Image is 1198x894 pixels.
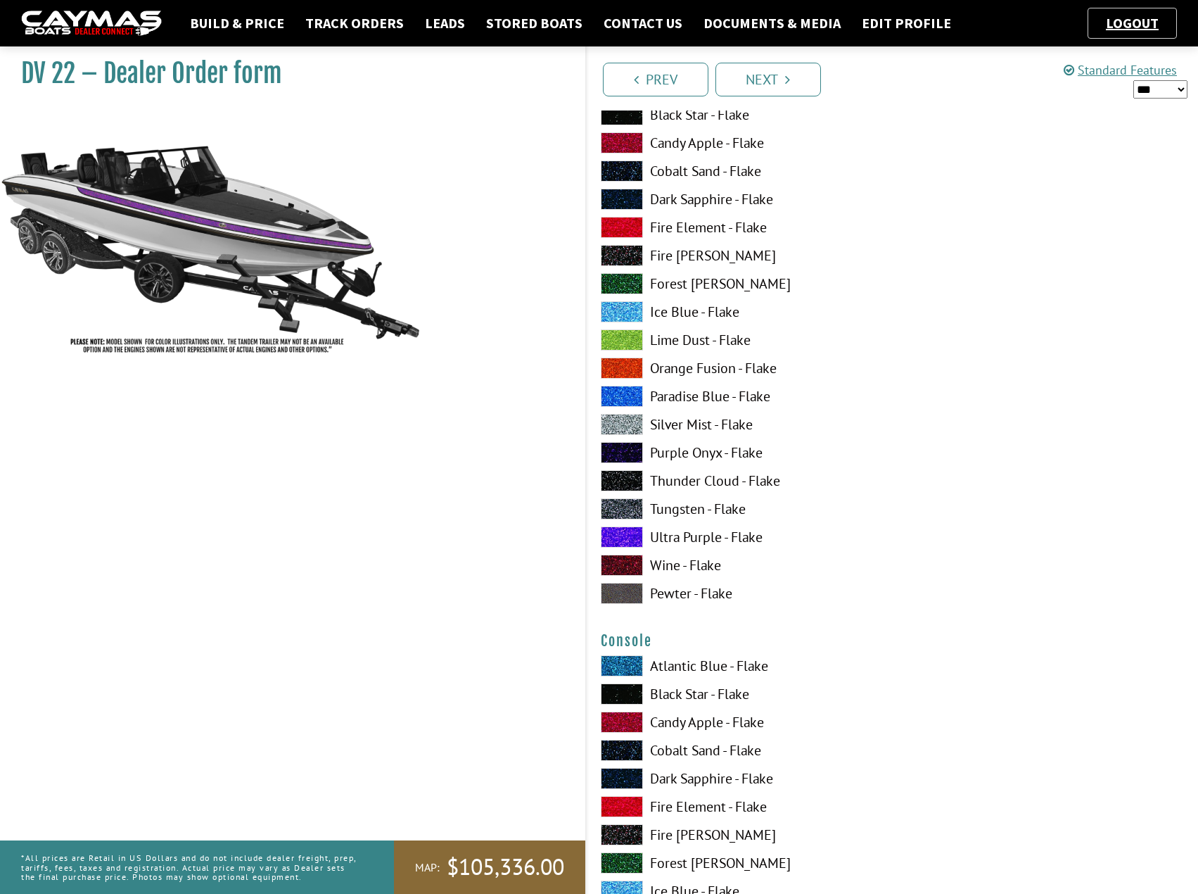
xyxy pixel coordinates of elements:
[601,740,879,761] label: Cobalt Sand - Flake
[418,14,472,32] a: Leads
[601,712,879,733] label: Candy Apple - Flake
[601,555,879,576] label: Wine - Flake
[603,63,708,96] a: Prev
[601,104,879,125] label: Black Star - Flake
[601,527,879,548] label: Ultra Purple - Flake
[601,132,879,153] label: Candy Apple - Flake
[601,768,879,789] label: Dark Sapphire - Flake
[447,852,564,882] span: $105,336.00
[601,189,879,210] label: Dark Sapphire - Flake
[855,14,958,32] a: Edit Profile
[479,14,590,32] a: Stored Boats
[696,14,848,32] a: Documents & Media
[601,655,879,676] label: Atlantic Blue - Flake
[601,217,879,238] label: Fire Element - Flake
[601,414,879,435] label: Silver Mist - Flake
[21,11,162,37] img: caymas-dealer-connect-2ed40d3bc7270c1d8d7ffb4b79bf05adc795679939227970def78ec6f6c03838.gif
[601,852,879,874] label: Forest [PERSON_NAME]
[597,14,689,32] a: Contact Us
[601,470,879,491] label: Thunder Cloud - Flake
[183,14,291,32] a: Build & Price
[601,245,879,266] label: Fire [PERSON_NAME]
[601,442,879,463] label: Purple Onyx - Flake
[1099,14,1166,32] a: Logout
[601,824,879,845] label: Fire [PERSON_NAME]
[601,632,1185,650] h4: Console
[415,860,440,875] span: MAP:
[715,63,821,96] a: Next
[1064,62,1177,78] a: Standard Features
[394,841,585,894] a: MAP:$105,336.00
[21,846,362,888] p: *All prices are Retail in US Dollars and do not include dealer freight, prep, tariffs, fees, taxe...
[601,583,879,604] label: Pewter - Flake
[601,684,879,705] label: Black Star - Flake
[601,273,879,294] label: Forest [PERSON_NAME]
[601,796,879,817] label: Fire Element - Flake
[601,301,879,322] label: Ice Blue - Flake
[601,498,879,520] label: Tungsten - Flake
[601,386,879,407] label: Paradise Blue - Flake
[21,58,550,89] h1: DV 22 – Dealer Order form
[298,14,411,32] a: Track Orders
[601,358,879,379] label: Orange Fusion - Flake
[601,160,879,182] label: Cobalt Sand - Flake
[601,329,879,351] label: Lime Dust - Flake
